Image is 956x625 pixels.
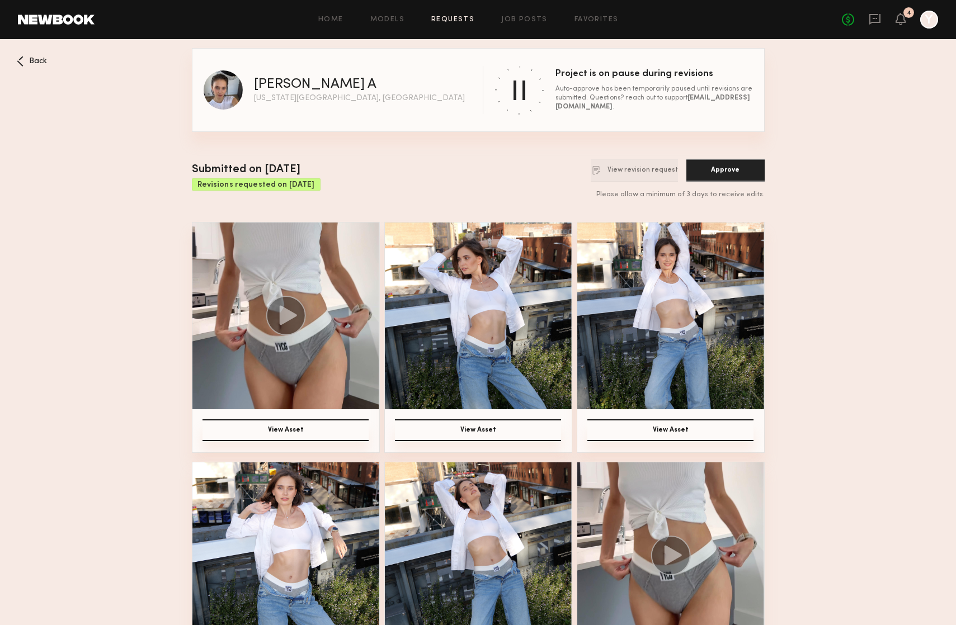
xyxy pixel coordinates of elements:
[587,419,754,441] button: View Asset
[192,178,321,191] div: Revisions requested on [DATE]
[591,159,678,182] button: View revision request
[254,78,376,92] div: [PERSON_NAME] A
[204,70,243,110] img: Tanya A profile picture.
[591,191,765,200] div: Please allow a minimum of 3 days to receive edits.
[385,222,572,409] img: Asset
[574,16,619,23] a: Favorites
[501,16,548,23] a: Job Posts
[555,69,753,79] div: Project is on pause during revisions
[254,94,465,102] div: [US_STATE][GEOGRAPHIC_DATA], [GEOGRAPHIC_DATA]
[192,162,321,178] div: Submitted on [DATE]
[907,10,911,16] div: 4
[555,94,750,110] b: [EMAIL_ADDRESS][DOMAIN_NAME]
[192,222,379,409] img: Asset
[318,16,343,23] a: Home
[395,419,561,441] button: View Asset
[431,16,474,23] a: Requests
[555,84,753,111] div: Auto-approve has been temporarily paused until revisions are submitted. Questions? reach out to s...
[920,11,938,29] a: Y
[577,222,764,409] img: Asset
[370,16,404,23] a: Models
[29,58,47,65] span: Back
[686,159,765,182] button: Approve
[202,419,369,441] button: View Asset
